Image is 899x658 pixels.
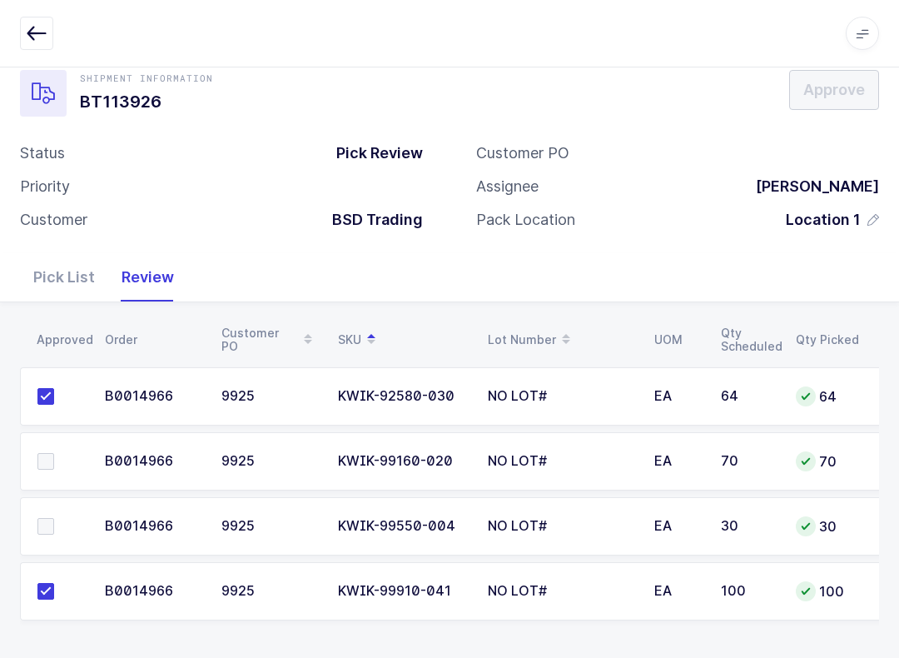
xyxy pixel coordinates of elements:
div: Review [108,253,187,302]
span: Approve [803,79,865,100]
div: [PERSON_NAME] [743,177,879,197]
div: Priority [20,177,70,197]
div: Customer PO [221,326,318,354]
div: B0014966 [105,519,201,534]
span: Location 1 [786,210,861,230]
div: NO LOT# [488,519,634,534]
div: KWIK-99550-004 [338,519,468,534]
div: 70 [796,451,859,471]
div: 30 [721,519,776,534]
div: Lot Number [488,326,634,354]
div: UOM [654,333,701,346]
div: 9925 [221,584,318,599]
div: Qty Picked [796,333,859,346]
div: Qty Scheduled [721,327,776,353]
div: Customer PO [476,143,569,163]
div: 9925 [221,519,318,534]
div: 64 [796,386,859,406]
div: Pick List [20,253,108,302]
div: Pick Review [323,143,423,163]
div: Approved [37,333,85,346]
div: 100 [721,584,776,599]
button: Location 1 [786,210,879,230]
div: BSD Trading [319,210,423,230]
div: KWIK-99910-041 [338,584,468,599]
h1: BT113926 [80,88,213,115]
div: Order [105,333,201,346]
div: 30 [796,516,859,536]
div: Assignee [476,177,539,197]
div: SKU [338,326,468,354]
div: Pack Location [476,210,575,230]
div: 70 [721,454,776,469]
div: Status [20,143,65,163]
div: B0014966 [105,454,201,469]
div: EA [654,389,701,404]
div: EA [654,454,701,469]
div: NO LOT# [488,389,634,404]
div: 64 [721,389,776,404]
div: B0014966 [105,584,201,599]
div: B0014966 [105,389,201,404]
div: NO LOT# [488,584,634,599]
div: KWIK-92580-030 [338,389,468,404]
div: EA [654,584,701,599]
div: KWIK-99160-020 [338,454,468,469]
div: EA [654,519,701,534]
div: 100 [796,581,859,601]
button: Approve [789,70,879,110]
div: Customer [20,210,87,230]
div: Shipment Information [80,72,213,85]
div: NO LOT# [488,454,634,469]
div: 9925 [221,454,318,469]
div: 9925 [221,389,318,404]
